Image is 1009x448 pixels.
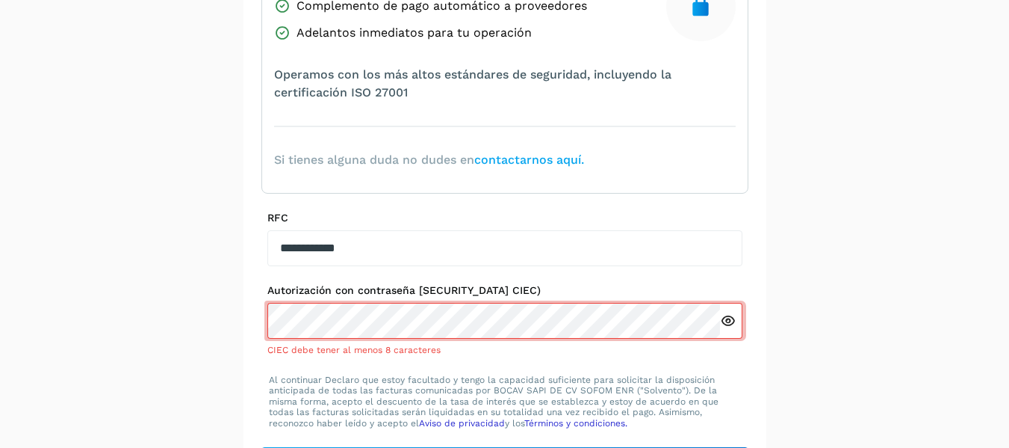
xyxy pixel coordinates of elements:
p: Al continuar Declaro que estoy facultado y tengo la capacidad suficiente para solicitar la dispos... [269,375,741,429]
a: Aviso de privacidad [419,418,505,429]
label: RFC [267,212,742,224]
a: contactarnos aquí. [474,153,584,167]
a: Términos y condiciones. [524,418,627,429]
span: CIEC debe tener al menos 8 caracteres [267,345,441,355]
span: Adelantos inmediatos para tu operación [297,24,532,42]
label: Autorización con contraseña [SECURITY_DATA] CIEC) [267,284,742,297]
span: Si tienes alguna duda no dudes en [274,151,584,169]
span: Operamos con los más altos estándares de seguridad, incluyendo la certificación ISO 27001 [274,66,736,102]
